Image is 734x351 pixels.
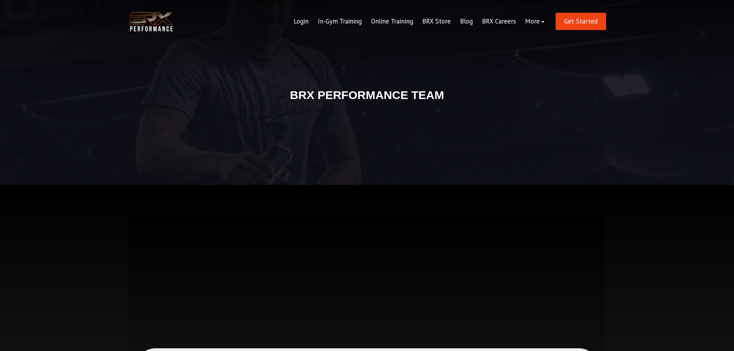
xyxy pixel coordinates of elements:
div: Navigation Menu [289,12,549,31]
a: Login [289,12,313,31]
a: In-Gym Training [313,12,366,31]
a: BRX Store [418,12,455,31]
a: Blog [455,12,477,31]
strong: BRX PERFORMANCE TEAM [290,89,444,101]
img: BRX Transparent Logo-2 [128,10,175,34]
a: Online Training [366,12,418,31]
a: More [521,12,549,31]
a: Get Started [556,13,606,30]
a: BRX Careers [477,12,521,31]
